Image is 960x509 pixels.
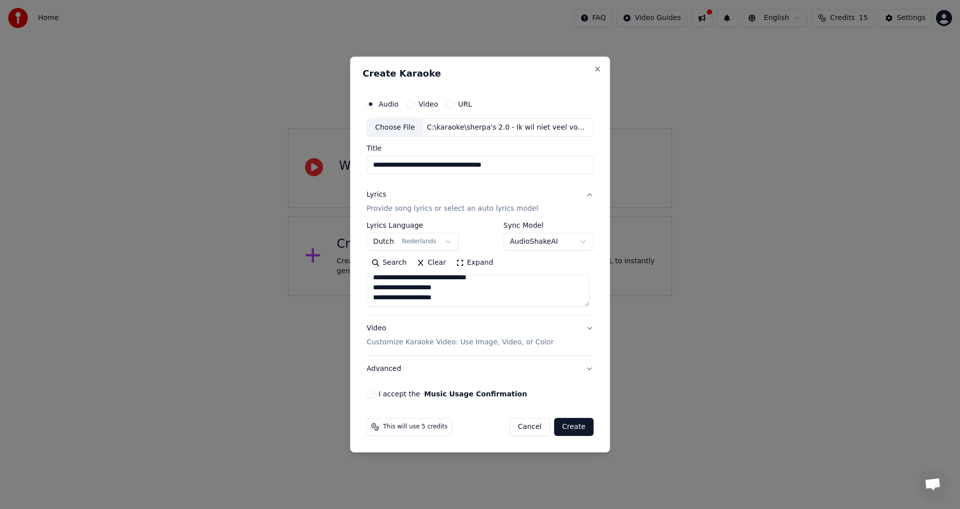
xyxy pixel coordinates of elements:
button: Clear [411,255,451,271]
button: LyricsProvide song lyrics or select an auto lyrics model [366,182,593,222]
label: URL [458,101,472,108]
label: Lyrics Language [366,222,458,229]
div: C:\karaoke\sherpa's 2.0 - Ik wil niet veel voor Envida.mp3 [423,123,593,133]
label: Video [418,101,438,108]
p: Customize Karaoke Video: Use Image, Video, or Color [366,337,553,347]
label: I accept the [378,390,527,397]
span: This will use 5 credits [383,423,447,431]
div: Video [366,324,553,348]
button: Search [366,255,411,271]
button: Expand [451,255,498,271]
div: Lyrics [366,190,386,200]
div: LyricsProvide song lyrics or select an auto lyrics model [366,222,593,315]
button: VideoCustomize Karaoke Video: Use Image, Video, or Color [366,316,593,356]
label: Sync Model [503,222,593,229]
h2: Create Karaoke [362,69,597,78]
button: I accept the [424,390,527,397]
p: Provide song lyrics or select an auto lyrics model [366,204,538,214]
div: Choose File [367,119,423,137]
button: Advanced [366,356,593,382]
label: Audio [378,101,398,108]
button: Create [554,418,593,436]
label: Title [366,145,593,152]
button: Cancel [509,418,550,436]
